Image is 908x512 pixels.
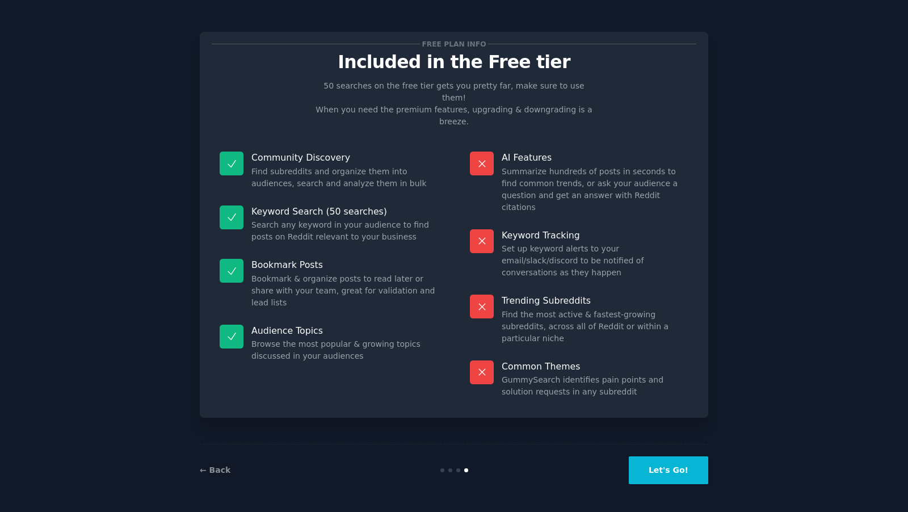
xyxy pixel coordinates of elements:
[502,152,688,163] p: AI Features
[502,229,688,241] p: Keyword Tracking
[502,166,688,213] dd: Summarize hundreds of posts in seconds to find common trends, or ask your audience a question and...
[502,243,688,279] dd: Set up keyword alerts to your email/slack/discord to be notified of conversations as they happen
[420,38,488,50] span: Free plan info
[212,52,696,72] p: Included in the Free tier
[251,152,438,163] p: Community Discovery
[502,309,688,345] dd: Find the most active & fastest-growing subreddits, across all of Reddit or within a particular niche
[502,295,688,307] p: Trending Subreddits
[251,338,438,362] dd: Browse the most popular & growing topics discussed in your audiences
[629,456,708,484] button: Let's Go!
[251,259,438,271] p: Bookmark Posts
[251,273,438,309] dd: Bookmark & organize posts to read later or share with your team, great for validation and lead lists
[311,80,597,128] p: 50 searches on the free tier gets you pretty far, make sure to use them! When you need the premiu...
[251,219,438,243] dd: Search any keyword in your audience to find posts on Reddit relevant to your business
[200,465,230,475] a: ← Back
[251,205,438,217] p: Keyword Search (50 searches)
[251,325,438,337] p: Audience Topics
[502,374,688,398] dd: GummySearch identifies pain points and solution requests in any subreddit
[502,360,688,372] p: Common Themes
[251,166,438,190] dd: Find subreddits and organize them into audiences, search and analyze them in bulk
